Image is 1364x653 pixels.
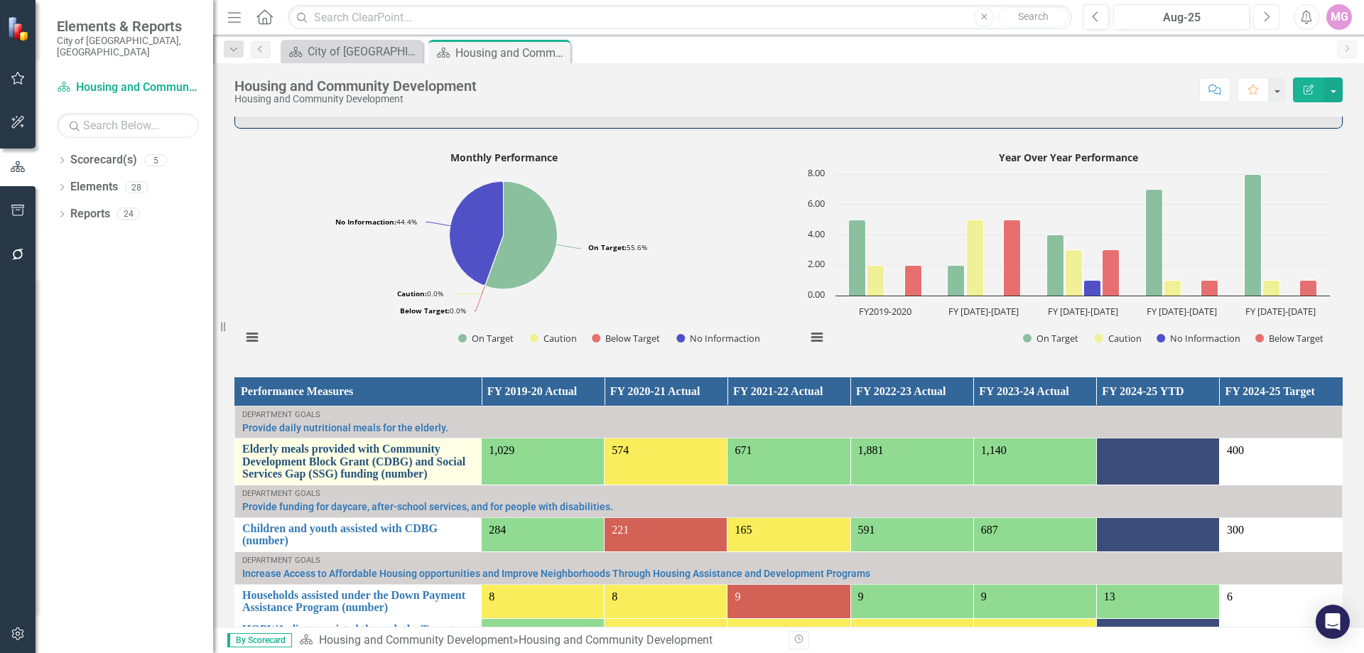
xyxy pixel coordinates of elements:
[1004,220,1021,296] path: FY 2020-2021, 5. Below Target.
[57,113,199,138] input: Search Below...
[242,411,1335,419] div: Department Goals
[1227,524,1244,536] span: 300
[808,288,825,301] text: 0.00
[242,490,1335,498] div: Department Goals
[1047,234,1064,296] path: FY 2021-2022, 4. On Target.
[242,522,474,547] a: Children and youth assisted with CDBG (number)
[799,146,1337,360] svg: Interactive chart
[234,146,778,360] div: Monthly Performance. Highcharts interactive chart.
[967,220,984,296] path: FY 2020-2021, 5. Caution.
[57,80,199,96] a: Housing and Community Development
[1326,4,1352,30] button: MG
[1201,280,1218,296] path: FY 2022-2023, 1. Below Target.
[588,242,627,252] tspan: On Target:
[235,517,482,551] td: Double-Click to Edit Right Click for Context Menu
[612,524,629,536] span: 221
[808,197,825,210] text: 6.00
[1048,305,1118,318] text: FY [DATE]-[DATE]
[489,524,506,536] span: 284
[612,625,629,637] span: 848
[676,332,759,345] button: Show No Informaction
[242,589,474,614] a: Households assisted under the Down Payment Assistance Program (number)
[1245,305,1316,318] text: FY [DATE]-[DATE]
[242,502,1335,512] a: Provide funding for daycare, after-school services, and for people with disabilities.
[235,438,482,485] td: Double-Click to Edit Right Click for Context Menu
[299,632,778,649] div: »
[308,43,419,60] div: City of [GEOGRAPHIC_DATA]
[1147,305,1217,318] text: FY [DATE]-[DATE]
[519,633,713,647] div: Housing and Community Development
[117,208,140,220] div: 24
[735,444,752,456] span: 671
[735,524,752,536] span: 165
[1104,590,1115,603] span: 13
[858,524,875,536] span: 591
[612,590,617,603] span: 8
[1146,189,1163,296] path: FY 2022-2023, 7. On Target.
[489,590,494,603] span: 8
[1113,4,1250,30] button: Aug-25
[1316,605,1350,639] div: Open Intercom Messenger
[530,332,577,345] button: Show Caution
[588,242,647,252] text: 55.6%
[397,288,427,298] tspan: Caution:
[242,443,474,480] a: Elderly meals provided with Community Development Block Grant (CDBG) and Social Services Gap (SSG...
[905,220,1317,296] g: Below Target, bar series 4 of 4 with 5 bars.
[1023,332,1079,345] button: Show On Target
[981,524,998,536] span: 687
[867,220,1280,296] g: Caution, bar series 2 of 4 with 5 bars.
[70,206,110,222] a: Reports
[227,633,292,647] span: By Scorecard
[1219,517,1342,551] td: Double-Click to Edit
[57,18,199,35] span: Elements & Reports
[319,633,513,647] a: Housing and Community Development
[1263,280,1280,296] path: FY 2023-2024, 1. Caution.
[1245,174,1262,296] path: FY 2023-2024, 8. On Target.
[999,151,1138,164] text: Year Over Year Performance
[808,227,825,240] text: 4.00
[144,154,167,166] div: 5
[242,328,262,347] button: View chart menu, Monthly Performance
[1227,444,1244,456] span: 400
[735,590,740,603] span: 9
[70,152,137,168] a: Scorecard(s)
[948,305,1019,318] text: FY [DATE]-[DATE]
[592,332,661,345] button: Show Below Target
[235,551,1343,584] td: Double-Click to Edit Right Click for Context Menu
[1219,618,1342,652] td: Double-Click to Edit
[1164,280,1181,296] path: FY 2022-2023, 1. Caution.
[1118,9,1245,26] div: Aug-25
[849,174,1262,296] g: On Target, bar series 1 of 4 with 5 bars.
[612,444,629,456] span: 574
[858,625,875,637] span: 800
[400,306,450,315] tspan: Below Target:
[288,5,1072,30] input: Search ClearPoint...
[849,220,866,296] path: FY2019-2020, 5. On Target.
[1066,249,1083,296] path: FY 2021-2022, 3. Caution.
[242,568,1335,579] a: Increase Access to Affordable Housing opportunities and Improve Neighborhoods Through Housing Ass...
[397,288,443,298] text: 0.0%
[450,151,558,164] text: Monthly Performance
[57,35,199,58] small: City of [GEOGRAPHIC_DATA], [GEOGRAPHIC_DATA]
[335,217,396,227] tspan: No Informaction:
[1227,625,1244,637] span: 800
[858,444,884,456] span: 1,881
[948,265,965,296] path: FY 2020-2021, 2. On Target.
[1157,332,1240,345] button: Show No Informaction
[234,94,477,104] div: Housing and Community Development
[858,590,864,603] span: 9
[242,623,474,648] a: HOPWA clients assisted through the Tenant-Based Rental Assistance Program (number)
[867,265,884,296] path: FY2019-2020, 2. Caution.
[859,305,911,318] text: FY2019-2020
[1255,332,1324,345] button: Show Below Target
[489,444,514,456] span: 1,029
[235,406,1343,438] td: Double-Click to Edit Right Click for Context Menu
[905,265,922,296] path: FY2019-2020, 2. Below Target.
[1219,584,1342,618] td: Double-Click to Edit
[489,625,506,637] span: 859
[981,590,987,603] span: 9
[1095,332,1142,345] button: Show Caution
[808,257,825,270] text: 2.00
[242,423,1335,433] a: Provide daily nutritional meals for the elderly.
